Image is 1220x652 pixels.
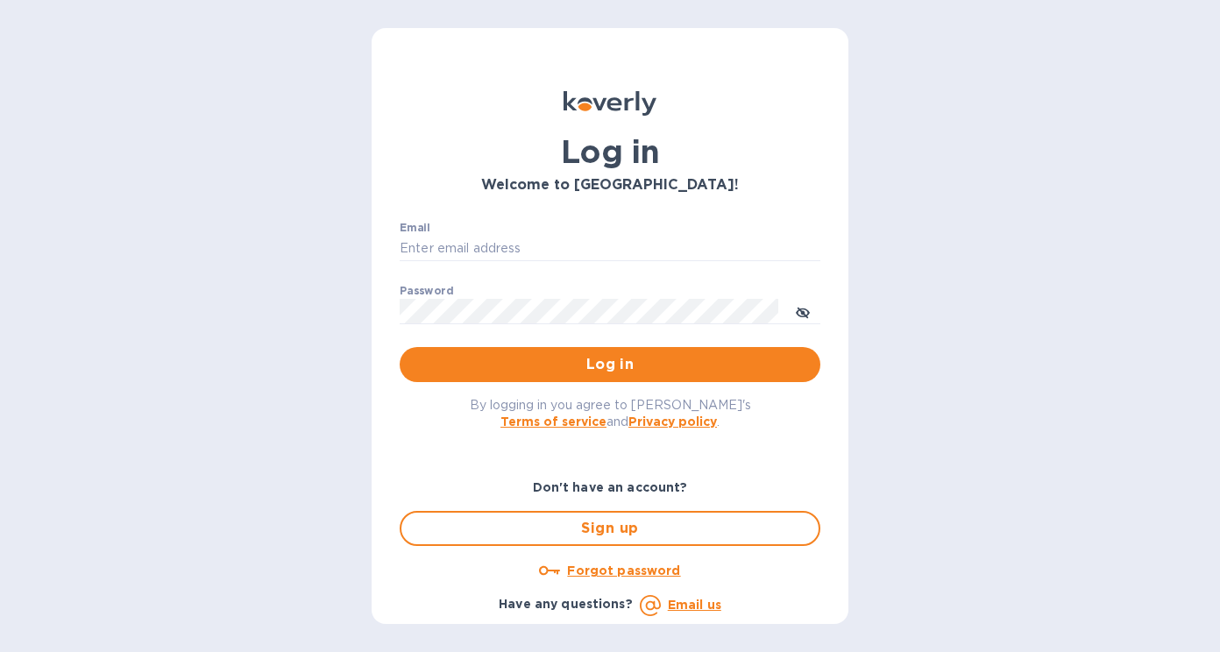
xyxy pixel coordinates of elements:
input: Enter email address [400,236,820,262]
img: Koverly [564,91,656,116]
span: Sign up [415,518,805,539]
b: Don't have an account? [533,480,688,494]
button: Sign up [400,511,820,546]
label: Password [400,286,453,296]
a: Terms of service [500,415,606,429]
label: Email [400,223,430,233]
button: Log in [400,347,820,382]
span: Log in [414,354,806,375]
b: Have any questions? [499,597,633,611]
h3: Welcome to [GEOGRAPHIC_DATA]! [400,177,820,194]
a: Privacy policy [628,415,717,429]
h1: Log in [400,133,820,170]
button: toggle password visibility [785,294,820,329]
u: Forgot password [567,563,680,578]
span: By logging in you agree to [PERSON_NAME]'s and . [470,398,751,429]
a: Email us [668,598,721,612]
